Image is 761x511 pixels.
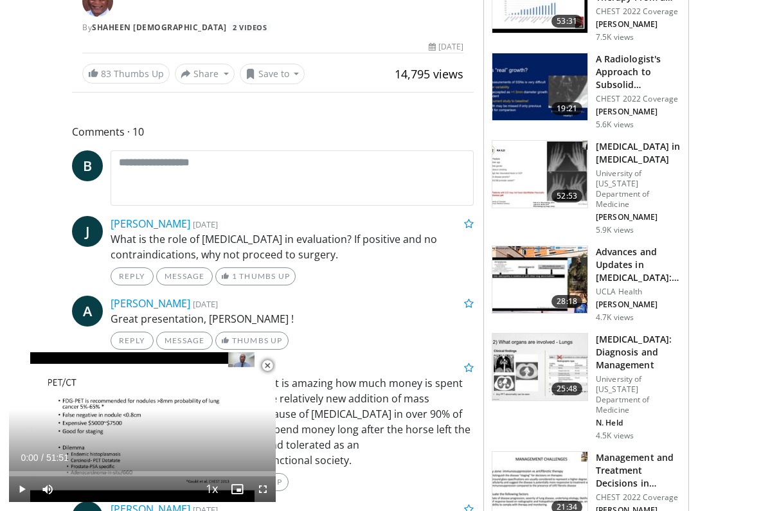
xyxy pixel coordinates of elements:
p: What is the role of [MEDICAL_DATA] in evaluation? If positive and no contraindications, why not p... [111,231,474,262]
img: 9d501fbd-9974-4104-9b57-c5e924c7b363.150x105_q85_crop-smart_upscale.jpg [492,141,587,208]
button: Share [175,64,235,84]
span: 1 [232,271,237,281]
p: 5.9K views [596,225,634,235]
p: CHEST 2022 Coverage [596,492,681,503]
p: University of [US_STATE] Department of Medicine [596,374,681,415]
p: University of [US_STATE] Department of Medicine [596,168,681,210]
small: [DATE] [193,219,218,230]
span: 0:00 [21,453,38,463]
small: [DATE] [193,298,218,310]
button: Mute [35,476,60,502]
a: [PERSON_NAME] [111,217,190,231]
span: 14,795 views [395,66,463,82]
a: Reply [111,267,154,285]
button: Save to [240,64,305,84]
span: 28:18 [551,295,582,308]
a: 25:48 [MEDICAL_DATA]: Diagnosis and Management University of [US_STATE] Department of Medicine N.... [492,333,681,441]
img: 48a279bf-ed55-4cc8-a195-f1343f2ffb6e.150x105_q85_crop-smart_upscale.jpg [492,334,587,400]
span: 25:48 [551,382,582,395]
a: 1 Thumbs Up [215,267,296,285]
p: 4.7K views [596,312,634,323]
h3: Advances and Updates in [MEDICAL_DATA]: Diagnosis and Treatment of Pulm… [596,246,681,284]
p: CHEST 2022 Coverage [596,6,681,17]
a: [PERSON_NAME] [111,296,190,310]
div: [DATE] [429,41,463,53]
a: Message [156,332,213,350]
div: Progress Bar [9,471,276,476]
span: / [41,453,44,463]
span: 19:21 [551,102,582,115]
p: [PERSON_NAME] [596,300,681,310]
a: 28:18 Advances and Updates in [MEDICAL_DATA]: Diagnosis and Treatment of Pulm… UCLA Health [PERSO... [492,246,681,323]
span: 83 [101,67,111,80]
span: 53:31 [551,15,582,28]
p: [PERSON_NAME] [596,107,681,117]
button: Play [9,476,35,502]
button: Fullscreen [250,476,276,502]
p: Nice summary and presentation. It is amazing how much money is spent on [MEDICAL_DATA], especiall... [111,375,474,468]
a: B [72,150,103,181]
video-js: Video Player [9,352,276,502]
span: Comments 10 [72,123,474,140]
img: cbc515e4-4253-401d-b829-3b13f6ddaa96.150x105_q85_crop-smart_upscale.jpg [492,246,587,313]
a: J [72,216,103,247]
p: [PERSON_NAME] [596,212,681,222]
button: Playback Rate [199,476,224,502]
span: 52:53 [551,190,582,202]
a: Thumbs Up [215,332,288,350]
h3: [MEDICAL_DATA] in [MEDICAL_DATA] [596,140,681,166]
p: N. Held [596,418,681,428]
a: Reply [111,332,154,350]
button: Enable picture-in-picture mode [224,476,250,502]
a: 52:53 [MEDICAL_DATA] in [MEDICAL_DATA] University of [US_STATE] Department of Medicine [PERSON_NA... [492,140,681,235]
a: 83 Thumbs Up [82,64,170,84]
a: 19:21 A Radiologist's Approach to Subsolid Pulmonary Nodules CHEST 2022 Coverage [PERSON_NAME] 5.... [492,53,681,130]
p: UCLA Health [596,287,681,297]
a: Message [156,267,213,285]
p: 4.5K views [596,431,634,441]
img: d1f358bf-e797-4d9b-96ae-79d325439292.150x105_q85_crop-smart_upscale.jpg [492,53,587,120]
p: Great presentation, [PERSON_NAME] ! [111,311,474,327]
a: Shaheen [DEMOGRAPHIC_DATA] [92,22,226,33]
a: 2 Videos [229,22,271,33]
p: 7.5K views [596,32,634,42]
p: 5.6K views [596,120,634,130]
p: [PERSON_NAME] [596,19,681,30]
span: 51:51 [46,453,69,463]
h3: [MEDICAL_DATA]: Diagnosis and Management [596,333,681,372]
h3: Management and Treatment Decisions in Progressive [MEDICAL_DATA] [596,451,681,490]
button: Close [255,352,280,379]
a: A [72,296,103,327]
h3: A Radiologist's Approach to Subsolid Pulmonary Nodules [596,53,681,91]
div: By [82,22,463,33]
p: CHEST 2022 Coverage [596,94,681,104]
